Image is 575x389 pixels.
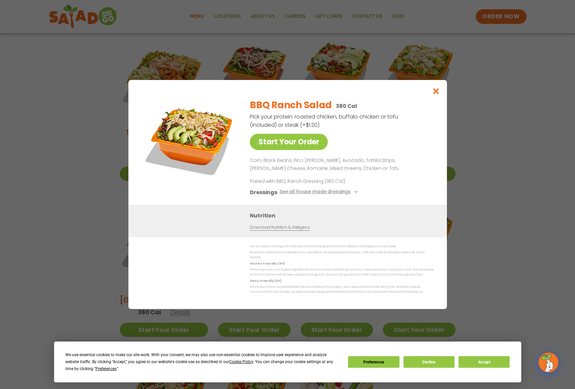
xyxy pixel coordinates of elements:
h2: BBQ Ranch Salad [250,98,332,112]
button: See all house made dressings [279,188,360,196]
a: Start Your Order [250,134,328,150]
button: Accept [459,356,510,368]
strong: Dairy Friendly (DF) [250,279,281,283]
p: We are not an allergen free facility and cannot guarantee the absence of allergens in our foods. [250,244,434,249]
button: Preferences [348,356,399,368]
strong: Gluten Friendly (GF) [250,262,284,266]
img: Featured product photo for BBQ Ranch Salad [143,93,236,186]
p: While our menu includes ingredients that are made without gluten, our restaurants are not gluten ... [250,267,434,277]
p: Corn, Black Beans, Pico [PERSON_NAME], Avocado, Tortilla Strips, [PERSON_NAME] Cheese, Romaine, M... [250,157,431,173]
button: Decline [403,356,455,368]
button: Close modal [425,80,447,102]
span: Cookie Policy [229,359,253,364]
span: Preferences [96,366,116,371]
p: 380 Cal [336,102,357,110]
img: wpChatIcon [539,353,558,372]
h3: Dressings [250,188,277,196]
p: While our menu includes foods that are made without dairy, our restaurants are not dairy free. We... [250,284,434,295]
div: We use essential cookies to make our site work. With your consent, we may also use non-essential ... [65,351,340,372]
p: Pick your protein: roasted chicken, buffalo chicken or tofu (included) or steak (+$1.20) [250,113,399,129]
p: Nutrition information is based on our standard recipes and portion sizes. Click Nutrition & Aller... [250,250,434,260]
p: Paired with BBQ Ranch Dressing (160 Cal) [250,178,373,185]
a: Download Nutrition & Allergens [250,224,310,231]
h3: Nutrition [250,211,437,220]
div: Cookie Consent Prompt [54,342,521,382]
